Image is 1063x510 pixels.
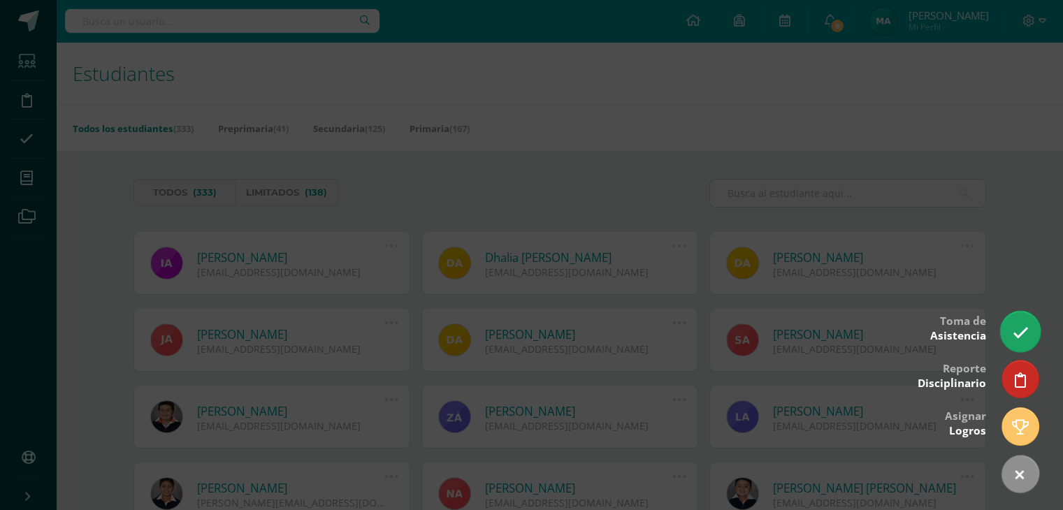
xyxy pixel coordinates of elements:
[945,400,986,445] div: Asignar
[949,423,986,438] span: Logros
[930,305,986,350] div: Toma de
[918,376,986,391] span: Disciplinario
[930,328,986,343] span: Asistencia
[918,352,986,398] div: Reporte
